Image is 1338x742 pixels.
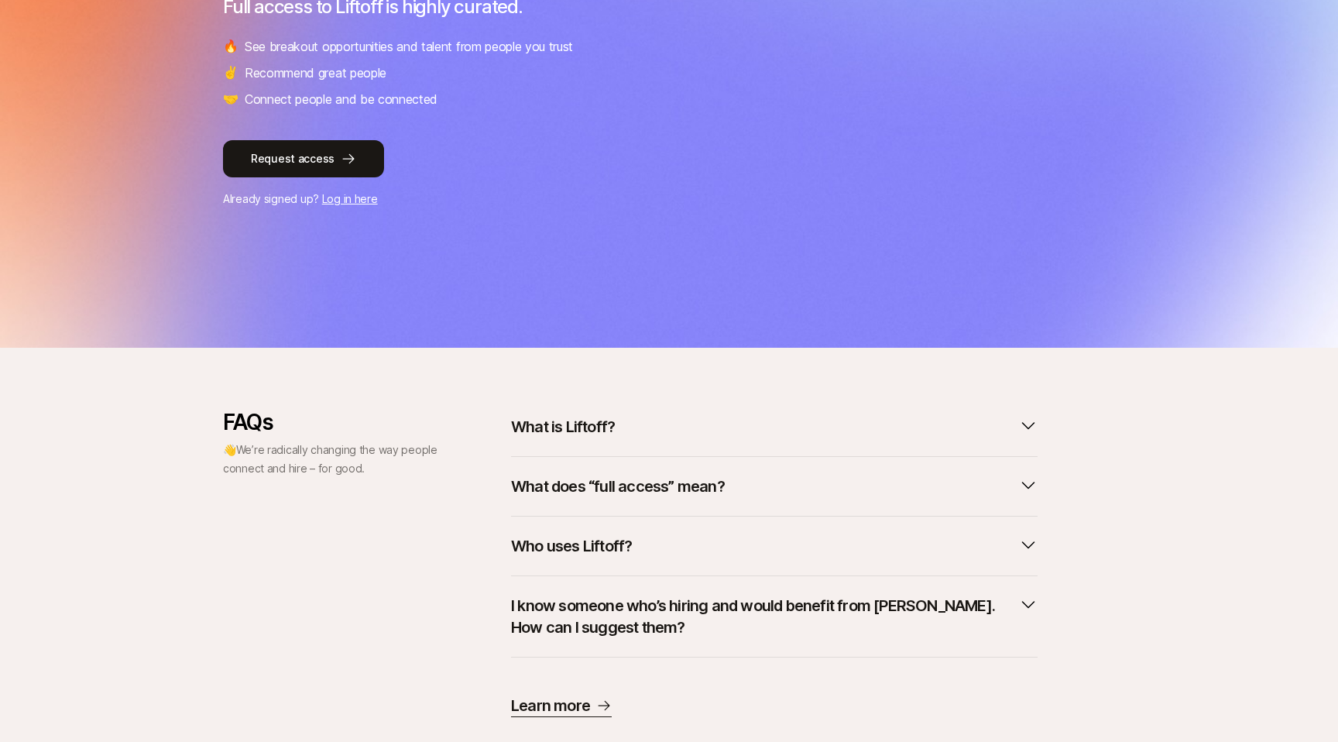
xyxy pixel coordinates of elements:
p: FAQs [223,410,440,435]
p: What is Liftoff? [511,416,615,438]
span: We’re radically changing the way people connect and hire – for good. [223,443,437,475]
p: 👋 [223,441,440,478]
span: 🔥 [223,36,238,57]
p: Who uses Liftoff? [511,535,632,557]
a: Learn more [511,695,612,717]
p: Recommend great people [245,63,386,83]
a: Request access [223,140,1115,177]
button: What does “full access” mean? [511,469,1038,503]
button: Request access [223,140,384,177]
p: I know someone who’s hiring and would benefit from [PERSON_NAME]. How can I suggest them? [511,595,1013,638]
p: Already signed up? [223,190,1115,208]
p: What does “full access” mean? [511,476,725,497]
button: What is Liftoff? [511,410,1038,444]
span: ✌️ [223,63,238,83]
button: I know someone who’s hiring and would benefit from [PERSON_NAME]. How can I suggest them? [511,589,1038,644]
span: 🤝 [223,89,238,109]
p: Learn more [511,695,590,716]
button: Who uses Liftoff? [511,529,1038,563]
a: Log in here [322,192,378,205]
p: See breakout opportunities and talent from people you trust [245,36,573,57]
p: Connect people and be connected [245,89,437,109]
